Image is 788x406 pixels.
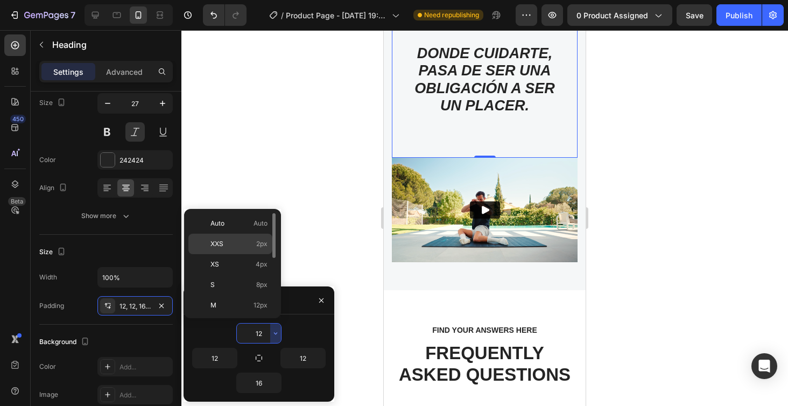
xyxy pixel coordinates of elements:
[39,96,68,110] div: Size
[210,280,215,290] span: S
[254,219,268,228] span: Auto
[86,171,116,188] button: Play
[9,312,193,355] p: FREQUENTLY ASKED QUESTIONS
[39,362,56,372] div: Color
[716,4,762,26] button: Publish
[254,300,268,310] span: 12px
[256,260,268,269] span: 4px
[237,324,281,343] input: Auto
[281,348,325,368] input: Auto
[193,348,237,368] input: Auto
[677,4,712,26] button: Save
[39,206,173,226] button: Show more
[384,30,586,406] iframe: Design area
[4,4,80,26] button: 7
[39,155,56,165] div: Color
[81,211,131,221] div: Show more
[119,156,170,165] div: 242424
[203,4,247,26] div: Undo/Redo
[39,181,69,195] div: Align
[686,11,703,20] span: Save
[424,10,479,20] span: Need republishing
[39,335,92,349] div: Background
[281,10,284,21] span: /
[18,295,184,306] p: FIND YOUR ANSWERS HERE
[10,115,26,123] div: 450
[106,66,143,78] p: Advanced
[8,128,194,232] img: Alt image
[71,9,75,22] p: 7
[237,373,281,393] input: Auto
[53,66,83,78] p: Settings
[52,38,168,51] p: Heading
[567,4,672,26] button: 0 product assigned
[256,239,268,249] span: 2px
[210,219,224,228] span: Auto
[210,260,219,269] span: XS
[39,301,64,311] div: Padding
[119,390,170,400] div: Add...
[119,362,170,372] div: Add...
[286,10,388,21] span: Product Page - [DATE] 19:54:48
[256,280,268,290] span: 8px
[39,390,58,400] div: Image
[210,300,216,310] span: M
[210,239,223,249] span: XXS
[98,268,172,287] input: Auto
[39,245,68,260] div: Size
[576,10,648,21] span: 0 product assigned
[39,272,57,282] div: Width
[119,302,151,311] div: 12, 12, 16, 12
[8,197,26,206] div: Beta
[751,353,777,379] div: Open Intercom Messenger
[726,10,752,21] div: Publish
